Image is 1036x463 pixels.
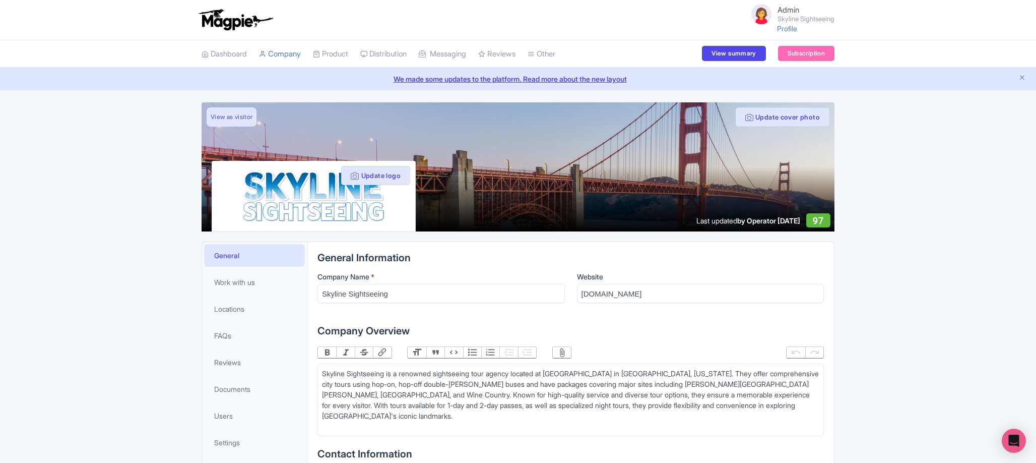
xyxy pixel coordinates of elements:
h2: General Information [317,252,824,263]
span: FAQs [214,330,231,341]
a: We made some updates to the platform. Read more about the new layout [6,74,1030,84]
a: View as visitor [207,107,256,127]
small: Skyline Sightseeing [778,16,834,22]
span: Admin [778,5,799,15]
span: 97 [813,215,823,226]
button: Quote [426,347,444,358]
a: Locations [204,298,305,320]
button: Italic [336,347,354,358]
a: Reviews [204,351,305,374]
button: Link [373,347,391,358]
h2: Contact Information [317,448,824,459]
a: Product [313,40,348,68]
span: General [214,250,239,261]
button: Undo [787,347,805,358]
span: Documents [214,384,250,394]
img: v9macdflc9r4laaoy3gh.svg [232,169,395,223]
a: Reviews [478,40,515,68]
a: Other [528,40,555,68]
button: Increase Level [518,347,536,358]
div: Last updated [696,215,800,226]
span: Company Overview [317,325,410,337]
img: avatar_key_member-9c1dde93af8b07d7383eb8b5fb890c87.png [749,2,773,26]
a: Company [259,40,301,68]
a: Settings [204,431,305,454]
a: Subscription [778,46,834,61]
button: Update cover photo [736,107,829,127]
span: Settings [214,437,240,448]
button: Numbers [481,347,499,358]
button: Update logo [341,166,410,185]
span: Work with us [214,277,255,287]
a: Messaging [419,40,466,68]
a: Dashboard [202,40,247,68]
a: Distribution [360,40,407,68]
a: View summary [702,46,765,61]
a: Documents [204,378,305,400]
button: Bullets [463,347,481,358]
a: Admin Skyline Sightseeing [743,2,834,26]
button: Bold [318,347,336,358]
span: Website [577,272,603,281]
button: Heading [408,347,426,358]
a: Profile [777,24,797,33]
a: Users [204,404,305,427]
span: Company Name [317,272,369,281]
button: Strikethrough [355,347,373,358]
span: Users [214,411,233,421]
a: FAQs [204,324,305,347]
a: Work with us [204,271,305,294]
button: Redo [805,347,823,358]
span: by Operator [DATE] [737,216,800,225]
span: Locations [214,304,244,314]
img: logo-ab69f6fb50320c5b225c76a69d11143b.png [197,9,275,31]
a: General [204,244,305,267]
div: Skyline Sightseeing is a renowned sightseeing tour agency located at [GEOGRAPHIC_DATA] in [GEOGRA... [322,368,819,432]
div: Open Intercom Messenger [1002,429,1026,453]
span: Reviews [214,357,241,368]
button: Decrease Level [499,347,517,358]
button: Attach Files [553,347,571,358]
button: Close announcement [1018,73,1026,84]
button: Code [444,347,463,358]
